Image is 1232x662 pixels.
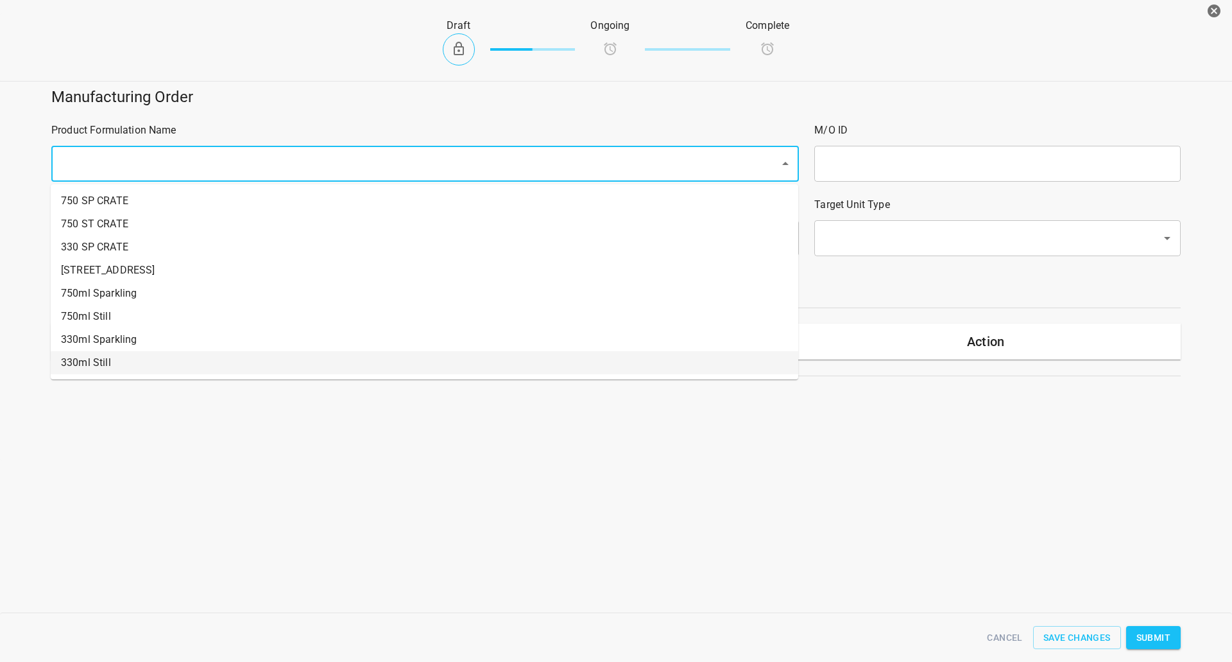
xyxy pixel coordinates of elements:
[51,282,798,305] li: 750ml Sparkling
[51,259,798,282] li: [STREET_ADDRESS]
[982,626,1027,650] button: Cancel
[1136,630,1170,646] span: Submit
[51,236,798,259] li: 330 SP CRATE
[1033,626,1121,650] button: Save Changes
[814,123,1181,138] p: M/O ID
[51,328,798,351] li: 330ml Sparkling
[814,197,1181,213] p: Target Unit Type
[51,213,798,236] li: 750 ST CRATE
[967,331,1181,352] h6: Action
[51,123,799,138] p: Product Formulation Name
[776,155,794,173] button: Close
[1158,229,1176,247] button: Open
[51,87,1181,107] h5: Manufacturing Order
[51,351,798,374] li: 330ml Still
[51,189,798,213] li: 750 SP CRATE
[51,305,798,328] li: 750ml Still
[746,18,789,33] p: Complete
[987,630,1022,646] span: Cancel
[738,331,952,352] h6: Lot Code
[1126,626,1181,650] button: Submit
[590,18,629,33] p: Ongoing
[443,18,475,33] p: Draft
[1043,630,1111,646] span: Save Changes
